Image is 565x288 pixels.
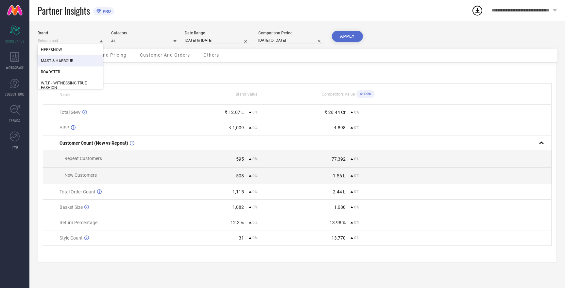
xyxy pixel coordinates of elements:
span: 0% [252,205,258,209]
div: HERE&NOW [38,44,103,55]
span: New Customers [64,172,97,178]
span: 0% [252,125,258,130]
div: 1,080 [334,205,346,210]
span: Total GMV [60,110,81,115]
div: 12.3 % [231,220,244,225]
span: 0% [252,189,258,194]
div: Brand [38,31,103,35]
div: W.T.F - WITNESSING TRUE FASHION [38,78,103,93]
span: Brand Value [236,92,257,97]
div: ₹ 26.44 Cr [324,110,346,115]
span: Customer Count (New vs Repeat) [60,140,128,146]
span: 0% [354,236,359,240]
span: Competitors Value [322,92,355,97]
span: WORKSPACE [6,65,24,70]
div: 508 [236,173,244,178]
div: 13.98 % [330,220,346,225]
div: 1,115 [232,189,244,194]
span: 0% [354,189,359,194]
span: 0% [354,205,359,209]
div: ₹ 1,009 [229,125,244,130]
span: PRO [363,92,371,96]
span: Name [60,92,70,97]
span: 0% [354,125,359,130]
span: SUGGESTIONS [5,92,25,97]
div: Date Range [185,31,250,35]
span: TRENDS [9,118,20,123]
span: Total Order Count [60,189,95,194]
span: Repeat Customers [64,156,102,161]
span: 0% [354,157,359,161]
span: 0% [252,157,258,161]
span: W.T.F - WITNESSING TRUE FASHION [41,81,100,90]
div: 595 [236,156,244,162]
span: 0% [354,173,359,178]
div: 77,392 [332,156,346,162]
div: Category [111,31,177,35]
span: MAST & HARBOUR [41,59,73,63]
span: Others [203,52,219,58]
div: 1,082 [232,205,244,210]
span: FWD [12,145,18,150]
div: Open download list [471,5,483,16]
button: APPLY [332,31,363,42]
span: 0% [252,236,258,240]
span: AISP [60,125,69,130]
span: Partner Insights [38,4,90,17]
span: 0% [354,220,359,225]
span: Return Percentage [60,220,97,225]
span: SCORECARDS [5,39,25,44]
input: Select brand [38,37,103,44]
div: 2.44 L [333,189,346,194]
div: ROADSTER [38,66,103,78]
span: PRO [101,9,111,14]
input: Select comparison period [258,37,324,44]
span: Style Count [60,235,83,241]
span: Customer And Orders [140,52,190,58]
input: Select date range [185,37,250,44]
span: 0% [252,110,258,115]
div: ₹ 12.07 L [225,110,244,115]
div: 13,770 [332,235,346,241]
div: 1.56 L [333,173,346,178]
span: 0% [252,220,258,225]
span: 0% [252,173,258,178]
span: 0% [354,110,359,115]
span: ROADSTER [41,70,60,74]
div: 31 [239,235,244,241]
span: HERE&NOW [41,47,62,52]
div: Metrics [43,67,552,75]
div: ₹ 898 [334,125,346,130]
div: MAST & HARBOUR [38,55,103,66]
div: Comparison Period [258,31,324,35]
span: Basket Size [60,205,83,210]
